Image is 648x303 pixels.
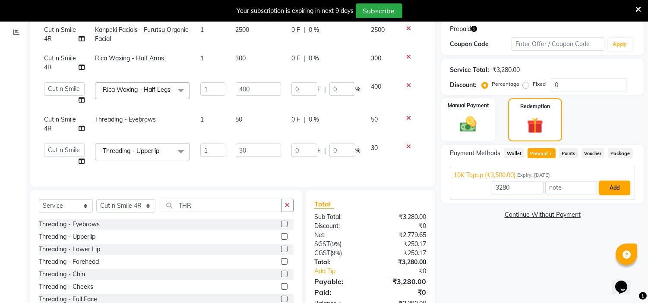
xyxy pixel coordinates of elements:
div: ₹0 [381,267,433,276]
span: | [303,54,305,63]
div: ₹0 [370,287,433,297]
span: CGST [314,249,330,257]
span: 1 [200,54,204,62]
div: Total: [308,258,370,267]
span: % [355,146,360,155]
span: 300 [371,54,381,62]
div: Discount: [308,222,370,231]
input: Search or Scan [162,199,281,212]
button: Subscribe [356,3,402,18]
span: Cut n Smile 4R [44,26,76,43]
div: Net: [308,231,370,240]
span: 0 F [291,25,300,34]
span: SGST [314,240,330,248]
div: ₹250.17 [370,249,433,258]
span: | [324,146,326,155]
span: 50 [236,116,243,123]
input: Amount [492,181,544,194]
button: Apply [608,38,632,51]
div: ( ) [308,240,370,249]
div: ₹3,280.00 [370,276,433,287]
span: 0 % [309,54,319,63]
a: x [171,86,174,94]
div: ₹3,280.00 [493,66,520,75]
span: Kanpeki Facials - Furutsu Organic Facial [95,26,188,43]
div: Payable: [308,276,370,287]
span: 0 % [309,115,319,124]
label: Redemption [520,103,550,110]
div: Discount: [450,81,477,90]
div: Coupon Code [450,40,512,49]
span: 0 F [291,115,300,124]
a: Continue Without Payment [443,210,642,219]
span: Points [559,148,578,158]
span: | [324,85,326,94]
span: 400 [371,83,381,91]
span: | [303,115,305,124]
span: 30 [371,144,378,152]
img: _gift.svg [522,116,548,135]
span: Threading - Eyebrows [95,116,156,123]
span: Voucher [582,148,604,158]
span: Package [608,148,633,158]
span: Prepaid [450,25,471,34]
span: F [317,146,321,155]
div: ₹250.17 [370,240,433,249]
div: ( ) [308,249,370,258]
div: Sub Total: [308,212,370,222]
span: 0 % [309,25,319,34]
div: ₹3,280.00 [370,212,433,222]
span: | [303,25,305,34]
div: Threading - Eyebrows [39,220,100,229]
span: Rica Waxing - Half Legs [103,86,171,94]
label: Manual Payment [448,102,489,109]
span: 2500 [371,26,385,34]
span: Wallet [504,148,524,158]
div: ₹3,280.00 [370,258,433,267]
span: Threading - Upperlip [103,147,159,155]
label: Fixed [533,80,546,88]
span: 2500 [236,26,250,34]
span: 50 [371,116,378,123]
div: Threading - Forehead [39,257,99,266]
span: Total [314,200,334,209]
div: Threading - Cheeks [39,282,93,291]
label: Percentage [492,80,519,88]
input: Enter Offer / Coupon Code [512,37,604,51]
span: F [317,85,321,94]
div: Threading - Upperlip [39,232,95,241]
span: 1 [200,26,204,34]
a: Add Tip [308,267,381,276]
span: 300 [236,54,246,62]
span: Cut n Smile 4R [44,54,76,71]
div: Threading - Lower Lip [39,245,100,254]
div: ₹2,779.65 [370,231,433,240]
span: 1 [200,116,204,123]
span: 9% [332,250,340,256]
div: ₹0 [370,222,433,231]
div: Threading - Chin [39,270,85,279]
img: _cash.svg [455,115,482,134]
button: Add [599,181,630,195]
input: note [545,181,597,194]
span: Rica Waxing - Half Arms [95,54,164,62]
span: % [355,85,360,94]
span: 0 F [291,54,300,63]
span: 9% [332,241,340,247]
span: Payment Methods [450,149,500,158]
iframe: chat widget [612,269,639,294]
span: 10K Topup (₹3,500.00) [454,171,515,180]
span: 1 [548,152,553,157]
span: Cut n Smile 4R [44,116,76,132]
div: Paid: [308,287,370,297]
span: Expiry: [DATE] [517,172,550,179]
a: x [159,147,163,155]
span: Prepaid [528,148,556,158]
div: Your subscription is expiring in next 9 days [237,6,354,16]
div: Service Total: [450,66,489,75]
